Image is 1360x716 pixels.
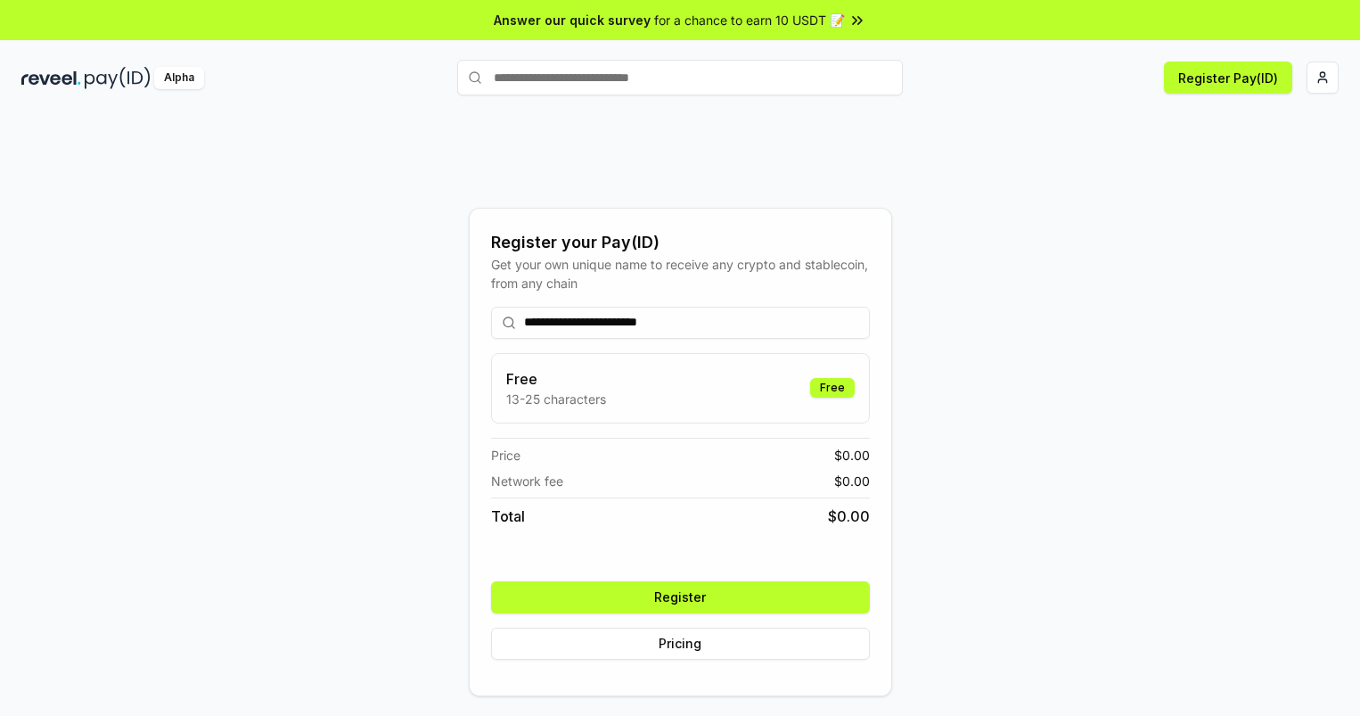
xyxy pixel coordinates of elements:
[21,67,81,89] img: reveel_dark
[491,230,870,255] div: Register your Pay(ID)
[491,628,870,660] button: Pricing
[491,255,870,292] div: Get your own unique name to receive any crypto and stablecoin, from any chain
[491,446,520,465] span: Price
[810,378,855,398] div: Free
[494,11,651,29] span: Answer our quick survey
[491,472,563,490] span: Network fee
[491,506,525,527] span: Total
[828,506,870,527] span: $ 0.00
[85,67,151,89] img: pay_id
[834,472,870,490] span: $ 0.00
[491,581,870,613] button: Register
[1164,62,1292,94] button: Register Pay(ID)
[154,67,204,89] div: Alpha
[834,446,870,465] span: $ 0.00
[654,11,845,29] span: for a chance to earn 10 USDT 📝
[506,368,606,390] h3: Free
[506,390,606,408] p: 13-25 characters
